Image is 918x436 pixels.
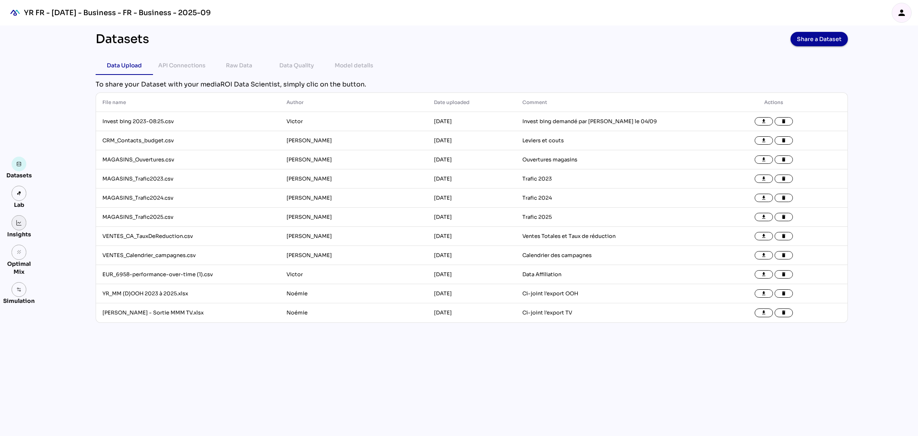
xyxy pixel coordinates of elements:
td: [DATE] [428,131,516,150]
i: delete [781,195,787,201]
td: EUR_6958-performance-over-time (1).csv [96,265,280,284]
th: File name [96,93,280,112]
i: delete [781,310,787,316]
td: [PERSON_NAME] [280,246,428,265]
td: [DATE] [428,227,516,246]
td: [PERSON_NAME] [280,131,428,150]
i: delete [781,234,787,239]
td: VENTES_Calendrier_campagnes.csv [96,246,280,265]
th: Date uploaded [428,93,516,112]
div: Raw Data [226,61,252,70]
i: file_download [761,176,767,182]
td: MAGASINS_Trafic2023.csv [96,169,280,189]
i: grain [16,249,22,255]
i: file_download [761,272,767,277]
i: delete [781,253,787,258]
th: Comment [516,93,700,112]
td: [PERSON_NAME] [280,208,428,227]
td: Ci-joint l'export OOH [516,284,700,303]
div: Data Upload [107,61,142,70]
i: delete [781,157,787,163]
img: lab.svg [16,191,22,196]
td: Noémie [280,284,428,303]
div: Data Quality [279,61,314,70]
td: Ventes Totales et Taux de réduction [516,227,700,246]
div: Datasets [96,32,149,46]
td: [DATE] [428,246,516,265]
td: [DATE] [428,303,516,322]
i: delete [781,138,787,143]
td: Invest bing demandé par [PERSON_NAME] le 04/09 [516,112,700,131]
td: Calendrier des campagnes [516,246,700,265]
td: [DATE] [428,208,516,227]
img: graph.svg [16,220,22,226]
td: [PERSON_NAME] [280,169,428,189]
td: Trafic 2024 [516,189,700,208]
td: Ouvertures magasins [516,150,700,169]
i: file_download [761,195,767,201]
td: [DATE] [428,112,516,131]
td: Trafic 2023 [516,169,700,189]
i: delete [781,119,787,124]
th: Author [280,93,428,112]
td: VENTES_CA_TauxDeReduction.csv [96,227,280,246]
td: Victor [280,112,428,131]
div: mediaROI [6,4,24,22]
td: [DATE] [428,265,516,284]
td: [DATE] [428,284,516,303]
td: [PERSON_NAME] [280,150,428,169]
div: Simulation [3,297,35,305]
i: delete [781,176,787,182]
td: [PERSON_NAME] [280,189,428,208]
th: Actions [700,93,847,112]
i: file_download [761,119,767,124]
div: Model details [335,61,373,70]
div: API Connections [158,61,206,70]
div: To share your Dataset with your mediaROI Data Scientist, simply clic on the button. [96,80,848,89]
i: person [897,8,906,18]
i: delete [781,291,787,297]
i: file_download [761,138,767,143]
td: YR_MM (D)OOH 2023 à 2025.xlsx [96,284,280,303]
td: Ci-joint l'export TV [516,303,700,322]
img: data.svg [16,161,22,167]
td: [DATE] [428,169,516,189]
td: [PERSON_NAME] [280,227,428,246]
div: Insights [7,230,31,238]
i: file_download [761,234,767,239]
td: Trafic 2025 [516,208,700,227]
i: file_download [761,310,767,316]
div: Datasets [6,171,32,179]
button: Share a Dataset [790,32,848,46]
td: CRM_Contacts_budget.csv [96,131,280,150]
i: delete [781,272,787,277]
td: [PERSON_NAME] - Sortie MMM TV.xlsx [96,303,280,322]
i: delete [781,214,787,220]
td: Victor [280,265,428,284]
td: MAGASINS_Trafic2024.csv [96,189,280,208]
span: Share a Dataset [797,33,841,45]
i: file_download [761,291,767,297]
i: file_download [761,253,767,258]
td: MAGASINS_Trafic2025.csv [96,208,280,227]
div: Optimal Mix [3,260,35,276]
div: YR FR - [DATE] - Business - FR - Business - 2025-09 [24,8,211,18]
td: Leviers et couts [516,131,700,150]
td: Data Affiliation [516,265,700,284]
td: Invest bing 2023-08:25.csv [96,112,280,131]
td: MAGASINS_Ouvertures.csv [96,150,280,169]
i: file_download [761,157,767,163]
td: Noémie [280,303,428,322]
img: settings.svg [16,287,22,293]
div: Lab [10,201,28,209]
i: file_download [761,214,767,220]
td: [DATE] [428,150,516,169]
td: [DATE] [428,189,516,208]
